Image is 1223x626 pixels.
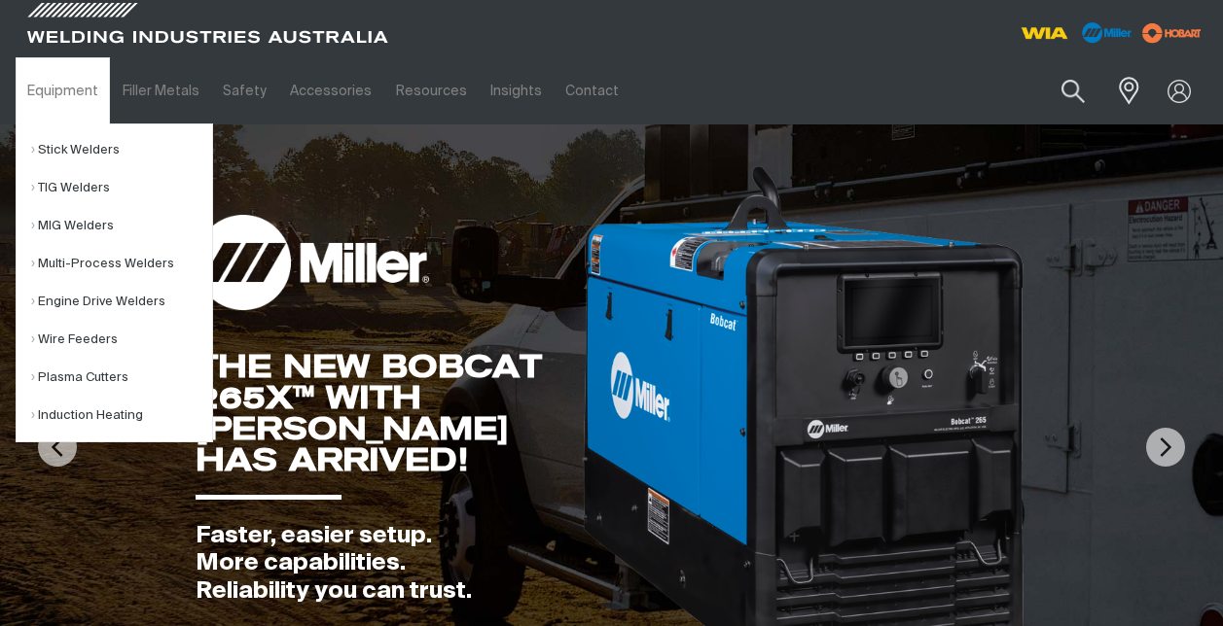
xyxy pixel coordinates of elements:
[16,57,110,124] a: Equipment
[31,359,212,397] a: Plasma Cutters
[16,57,910,124] nav: Main
[31,245,212,283] a: Multi-Process Welders
[31,283,212,321] a: Engine Drive Welders
[196,522,580,606] div: Faster, easier setup. More capabilities. Reliability you can trust.
[196,351,580,475] div: THE NEW BOBCAT 265X™ WITH [PERSON_NAME] HAS ARRIVED!
[211,57,278,124] a: Safety
[31,131,212,169] a: Stick Welders
[31,207,212,245] a: MIG Welders
[1016,68,1106,114] input: Product name or item number...
[31,397,212,435] a: Induction Heating
[1040,68,1106,114] button: Search products
[554,57,630,124] a: Contact
[384,57,479,124] a: Resources
[31,321,212,359] a: Wire Feeders
[16,123,213,442] ul: Equipment Submenu
[278,57,383,124] a: Accessories
[31,169,212,207] a: TIG Welders
[1146,428,1185,467] img: NextArrow
[1136,18,1207,48] img: miller
[110,57,210,124] a: Filler Metals
[479,57,554,124] a: Insights
[38,428,77,467] img: PrevArrow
